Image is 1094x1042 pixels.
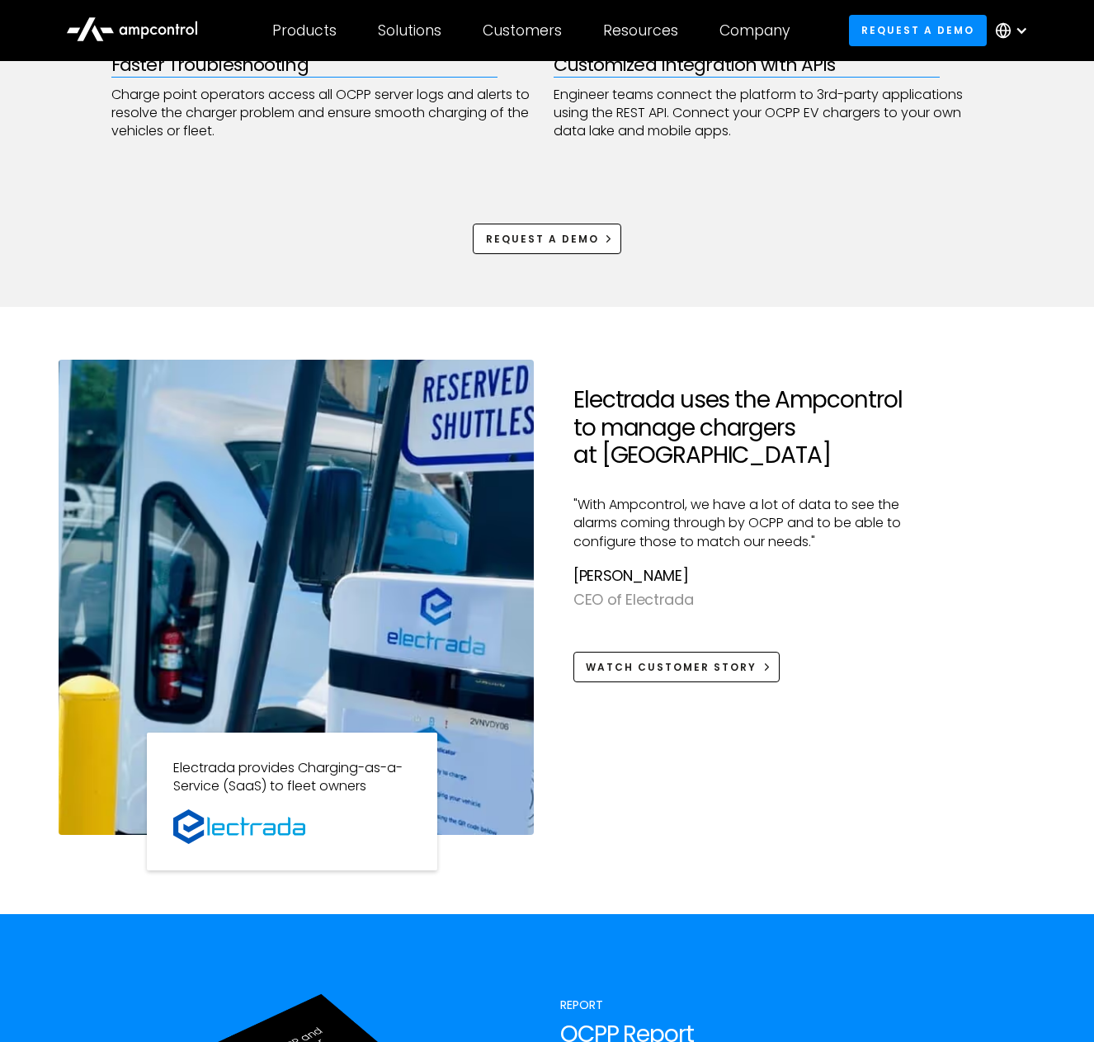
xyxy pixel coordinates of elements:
div: Products [272,21,337,40]
div: Resources [603,21,678,40]
div: [PERSON_NAME] [573,564,927,588]
h2: Electrada uses the Ampcontrol to manage chargers at [GEOGRAPHIC_DATA] [573,386,927,469]
div: Customers [483,21,562,40]
div: Watch Customer Story [586,660,757,675]
p: "With Ampcontrol, we have a lot of data to see the alarms coming through by OCPP and to be able t... [573,496,927,551]
h3: Faster Troubleshooting [111,54,541,76]
div: CEO of Electrada [573,588,927,612]
a: Watch Customer Story [573,652,780,682]
h3: Customized Integration with APIs [554,54,983,76]
div: Report [560,996,983,1014]
a: Request a demo [849,15,988,45]
div: Company [719,21,790,40]
p: Charge point operators access all OCPP server logs and alerts to resolve the charger problem and ... [111,86,541,141]
img: Watt EV Logo Real [173,809,305,845]
img: Electrada using OCPP for Vanderbilt University [59,360,534,835]
div: Solutions [378,21,441,40]
p: Engineer teams connect the platform to 3rd-party applications using the REST API. Connect your OC... [554,86,983,141]
a: Request a demo [473,224,621,254]
p: Electrada provides Charging-as-a-Service (SaaS) to fleet owners [173,759,411,796]
div: Request a demo [486,232,599,247]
